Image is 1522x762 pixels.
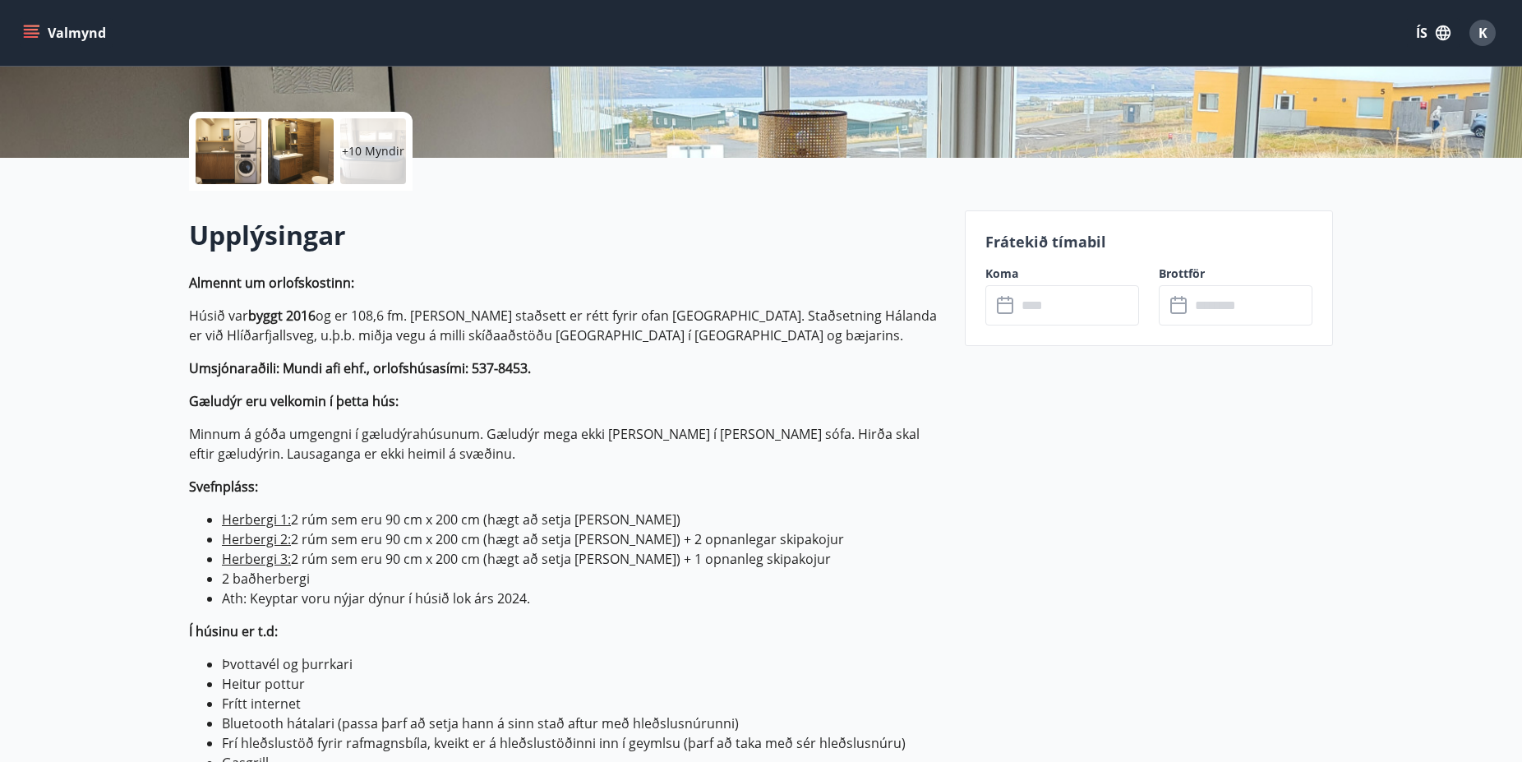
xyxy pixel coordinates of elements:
strong: Almennt um orlofskostinn: [189,274,354,292]
li: Þvottavél og þurrkari [222,654,945,674]
label: Koma [985,266,1139,282]
strong: Svefnpláss: [189,478,258,496]
li: Heitur pottur [222,674,945,694]
li: 2 baðherbergi [222,569,945,589]
li: Frí hleðslustöð fyrir rafmagnsbíla, kveikt er á hleðslustöðinni inn í geymlsu (þarf að taka með s... [222,733,945,753]
p: Frátekið tímabil [985,231,1312,252]
button: K [1463,13,1502,53]
h2: Upplýsingar [189,217,945,253]
button: ÍS [1407,18,1460,48]
p: Minnum á góða umgengni í gæludýrahúsunum. Gæludýr mega ekki [PERSON_NAME] í [PERSON_NAME] sófa. H... [189,424,945,464]
ins: Herbergi 3: [222,550,291,568]
li: Ath: Keyptar voru nýjar dýnur í húsið lok árs 2024. [222,589,945,608]
ins: Herbergi 1: [222,510,291,529]
strong: Umsjónaraðili: Mundi afi ehf., orlofshúsasími: 537-8453. [189,359,531,377]
li: 2 rúm sem eru 90 cm x 200 cm (hægt að setja [PERSON_NAME]) + 2 opnanlegar skipakojur [222,529,945,549]
p: Húsið var og er 108,6 fm. [PERSON_NAME] staðsett er rétt fyrir ofan [GEOGRAPHIC_DATA]. Staðsetnin... [189,306,945,345]
li: 2 rúm sem eru 90 cm x 200 cm (hægt að setja [PERSON_NAME]) + 1 opnanleg skipakojur [222,549,945,569]
strong: Í húsinu er t.d: [189,622,278,640]
span: K [1478,24,1487,42]
ins: Herbergi 2: [222,530,291,548]
strong: Gæludýr eru velkomin í þetta hús: [189,392,399,410]
label: Brottför [1159,266,1312,282]
button: menu [20,18,113,48]
p: +10 Myndir [342,143,404,159]
li: Frítt internet [222,694,945,714]
li: 2 rúm sem eru 90 cm x 200 cm (hægt að setja [PERSON_NAME]) [222,510,945,529]
li: Bluetooth hátalari (passa þarf að setja hann á sinn stað aftur með hleðslusnúrunni) [222,714,945,733]
strong: byggt 2016 [248,307,316,325]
